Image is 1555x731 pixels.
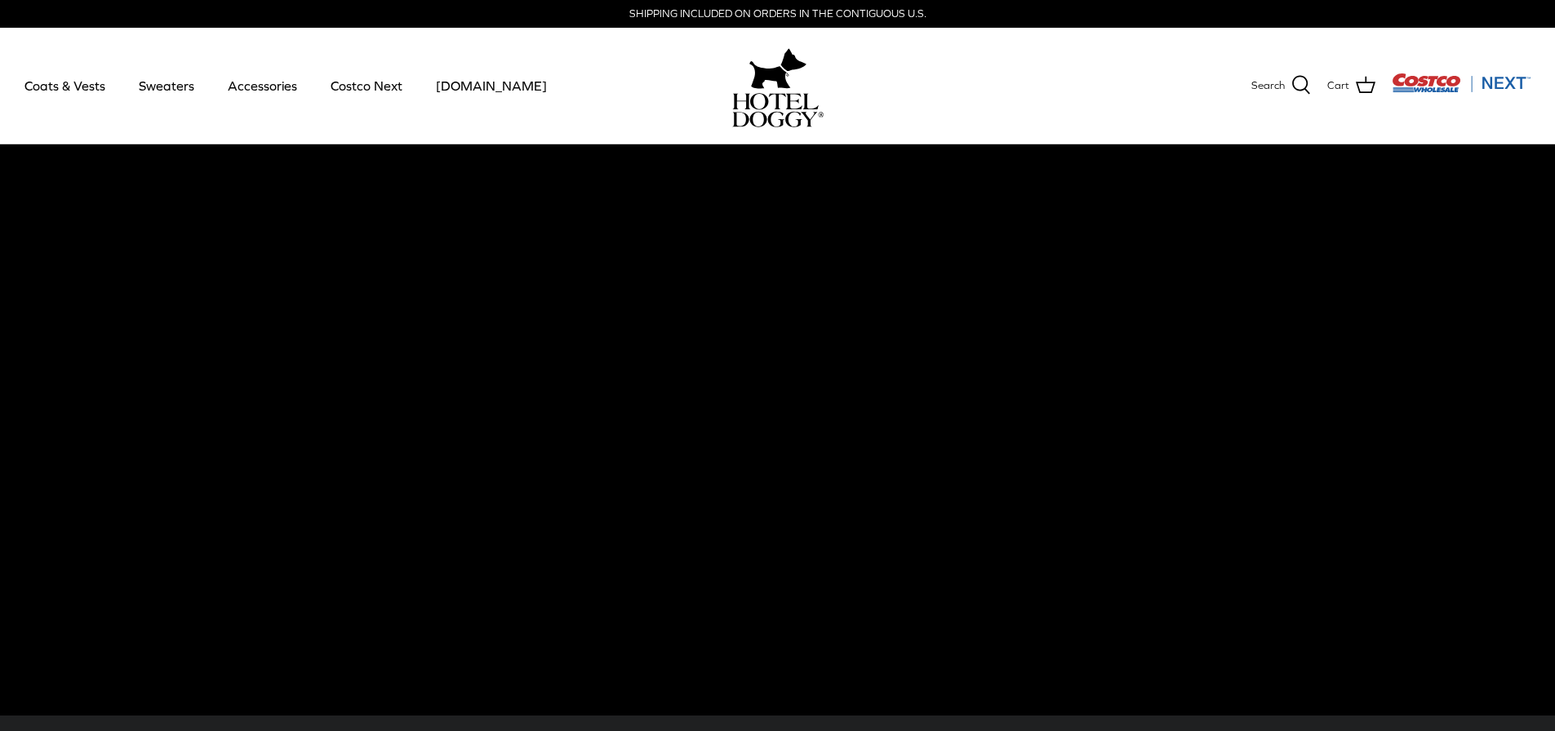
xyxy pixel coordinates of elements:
a: Coats & Vests [10,58,120,113]
a: Visit Costco Next [1392,83,1531,95]
img: hoteldoggycom [732,93,824,127]
span: Cart [1327,78,1349,95]
a: Cart [1327,75,1375,96]
img: hoteldoggy.com [749,44,806,93]
a: Search [1251,75,1311,96]
a: [DOMAIN_NAME] [421,58,562,113]
a: Costco Next [316,58,417,113]
img: Costco Next [1392,73,1531,93]
a: hoteldoggy.com hoteldoggycom [732,44,824,127]
span: Search [1251,78,1285,95]
a: Sweaters [124,58,209,113]
a: Accessories [213,58,312,113]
